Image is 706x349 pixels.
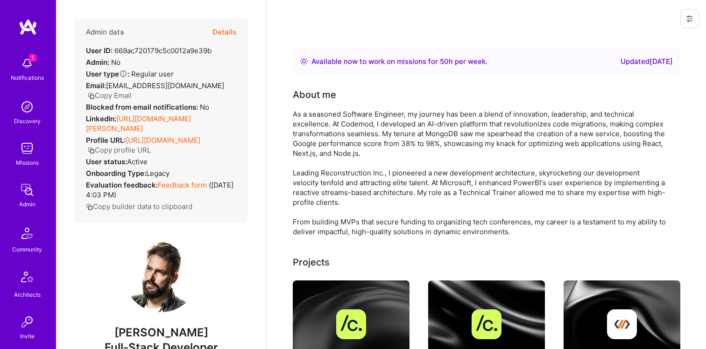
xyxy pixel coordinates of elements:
img: discovery [18,98,36,116]
strong: Evaluation feedback: [86,181,158,189]
div: Regular user [86,69,174,79]
a: [URL][DOMAIN_NAME] [126,136,200,145]
img: Invite [18,313,36,331]
button: Copy builder data to clipboard [86,202,192,211]
span: [EMAIL_ADDRESS][DOMAIN_NAME] [106,81,224,90]
div: No [86,57,120,67]
div: Missions [16,158,39,168]
i: icon Copy [86,203,93,210]
i: icon Copy [88,147,95,154]
strong: Profile URL: [86,136,126,145]
span: 50 [440,57,449,66]
div: Invite [20,331,35,341]
strong: Blocked from email notifications: [86,103,200,112]
span: Active [127,157,148,166]
img: bell [18,54,36,73]
i: Help [119,70,127,78]
div: Discovery [14,116,41,126]
h4: Admin data [86,28,124,36]
img: Company logo [472,309,501,339]
div: Notifications [11,73,44,83]
div: ( [DATE] 4:03 PM ) [86,180,236,200]
div: Architects [14,290,41,300]
span: legacy [146,169,169,178]
a: Feedback form [158,181,207,189]
button: Copy profile URL [88,145,151,155]
img: Architects [16,267,38,290]
div: 669ac720179c5c0012a9e39b [86,46,212,56]
div: About me [293,88,336,102]
img: Company logo [607,309,637,339]
button: Copy Email [88,91,132,100]
div: Projects [293,255,330,269]
strong: User type : [86,70,129,78]
div: Updated [DATE] [621,56,673,67]
img: Community [16,222,38,244]
strong: Email: [86,81,106,90]
div: Community [12,244,42,254]
div: Available now to work on missions for h per week . [311,56,487,67]
strong: User ID: [86,46,113,55]
img: teamwork [18,139,36,158]
strong: LinkedIn: [86,114,116,123]
a: [URL][DOMAIN_NAME][PERSON_NAME] [86,114,191,133]
img: admin teamwork [18,181,36,199]
div: As a seasoned Software Engineer, my journey has been a blend of innovation, leadership, and techn... [293,109,666,237]
span: [PERSON_NAME] [75,326,247,340]
img: User Avatar [124,237,198,312]
strong: Onboarding Type: [86,169,146,178]
div: No [86,102,209,112]
strong: User status: [86,157,127,166]
img: logo [19,19,37,35]
img: Availability [300,57,308,65]
img: Company logo [336,309,366,339]
span: 1 [29,54,36,62]
button: Details [212,19,236,46]
div: Admin [19,199,35,209]
strong: Admin: [86,58,109,67]
i: icon Copy [88,92,95,99]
